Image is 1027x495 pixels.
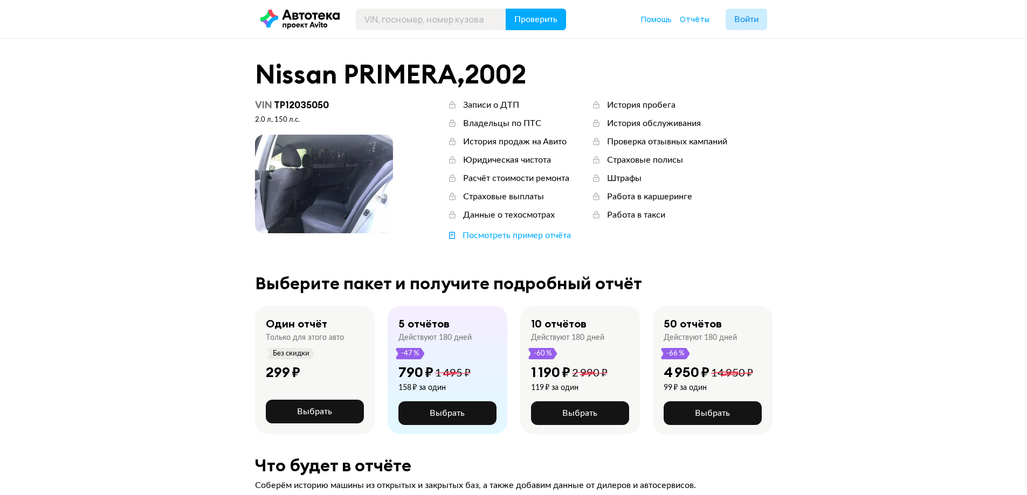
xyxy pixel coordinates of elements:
[641,14,672,25] a: Помощь
[463,172,569,184] div: Расчёт стоимости ремонта
[680,14,709,24] span: Отчёты
[726,9,767,30] button: Войти
[562,409,597,417] span: Выбрать
[356,9,506,30] input: VIN, госномер, номер кузова
[398,364,433,381] div: 790 ₽
[734,15,759,24] span: Войти
[607,136,727,148] div: Проверка отзывных кампаний
[531,333,604,343] div: Действуют 180 дней
[266,333,344,343] div: Только для этого авто
[255,99,272,111] span: VIN
[506,9,566,30] button: Проверить
[435,368,471,379] span: 1 495 ₽
[664,401,762,425] button: Выбрать
[607,209,665,221] div: Работа в такси
[666,348,685,359] span: -66 %
[531,317,587,331] div: 10 отчётов
[514,15,557,24] span: Проверить
[398,401,497,425] button: Выбрать
[607,117,701,129] div: История обслуживания
[398,333,472,343] div: Действуют 180 дней
[398,317,450,331] div: 5 отчётов
[680,14,709,25] a: Отчёты
[255,456,773,475] div: Что будет в отчёте
[607,172,642,184] div: Штрафы
[255,115,393,125] div: 2.0 л, 150 л.c.
[531,364,570,381] div: 1 190 ₽
[607,191,692,203] div: Работа в каршеринге
[266,400,364,423] button: Выбрать
[531,383,608,393] div: 119 ₽ за один
[531,401,629,425] button: Выбрать
[607,154,683,166] div: Страховые полисы
[463,229,571,241] div: Посмотреть пример отчёта
[463,209,555,221] div: Данные о техосмотрах
[572,368,608,379] span: 2 990 ₽
[266,317,327,331] div: Один отчёт
[398,383,471,393] div: 158 ₽ за один
[463,191,544,203] div: Страховые выплаты
[695,409,730,417] span: Выбрать
[401,348,420,359] span: -47 %
[463,136,567,148] div: История продаж на Авито
[664,333,737,343] div: Действуют 180 дней
[533,348,553,359] span: -60 %
[664,383,753,393] div: 99 ₽ за один
[255,60,773,88] div: Nissan PRIMERA , 2002
[664,364,709,381] div: 4 950 ₽
[463,154,551,166] div: Юридическая чистота
[664,317,722,331] div: 50 отчётов
[255,274,773,293] div: Выберите пакет и получите подробный отчёт
[463,99,519,111] div: Записи о ДТП
[641,14,672,24] span: Помощь
[463,117,541,129] div: Владельцы по ПТС
[266,364,300,381] div: 299 ₽
[297,407,332,416] span: Выбрать
[711,368,753,379] span: 14 950 ₽
[607,99,676,111] div: История пробега
[255,479,773,491] div: Соберём историю машины из открытых и закрытых баз, а также добавим данные от дилеров и автосервисов.
[272,348,310,359] span: Без скидки
[255,99,393,111] div: TP12035050
[447,229,571,241] a: Посмотреть пример отчёта
[430,409,465,417] span: Выбрать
